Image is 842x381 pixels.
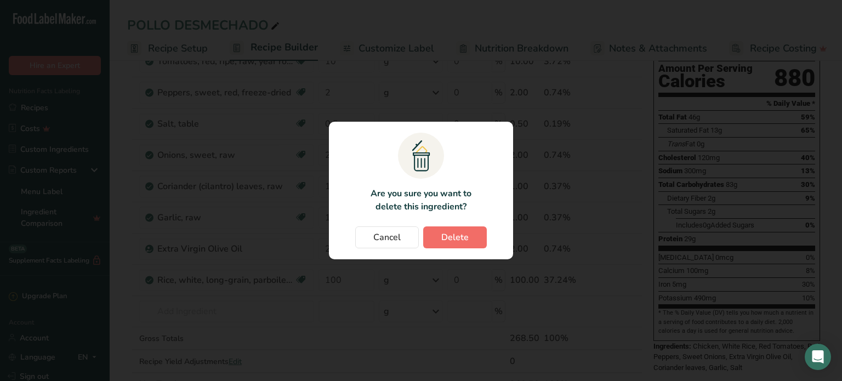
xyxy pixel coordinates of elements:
[355,226,419,248] button: Cancel
[423,226,487,248] button: Delete
[364,187,477,213] p: Are you sure you want to delete this ingredient?
[441,231,469,244] span: Delete
[805,344,831,370] div: Open Intercom Messenger
[373,231,401,244] span: Cancel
